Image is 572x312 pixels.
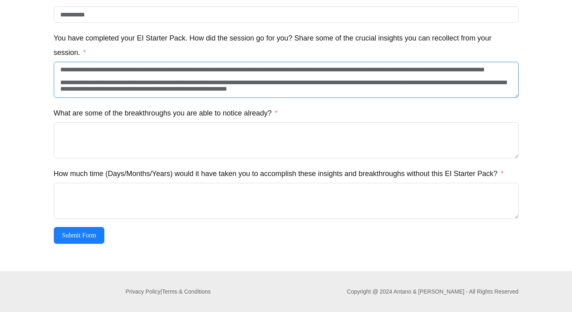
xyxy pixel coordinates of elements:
[54,166,504,181] label: How much time (Days/Months/Years) would it have taken you to accomplish these insights and breakt...
[54,106,278,120] label: What are some of the breakthroughs you are able to notice already?
[54,227,105,244] button: Submit Form
[54,62,519,98] textarea: You have completed your EI Starter Pack. How did the session go for you? Share some of the crucia...
[54,122,519,158] textarea: What are some of the breakthroughs you are able to notice already?
[347,286,518,297] p: Copyright @ 2024 Antano & [PERSON_NAME] - All Rights Reserved
[54,31,519,60] label: You have completed your EI Starter Pack. How did the session go for you? Share some of the crucia...
[54,286,283,297] p: |
[126,288,161,295] a: Privacy Policy
[54,183,519,219] textarea: How much time (Days/Months/Years) would it have taken you to accomplish these insights and breakt...
[162,288,210,295] a: Terms & Conditions
[54,6,519,23] input: Phone/Mobile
